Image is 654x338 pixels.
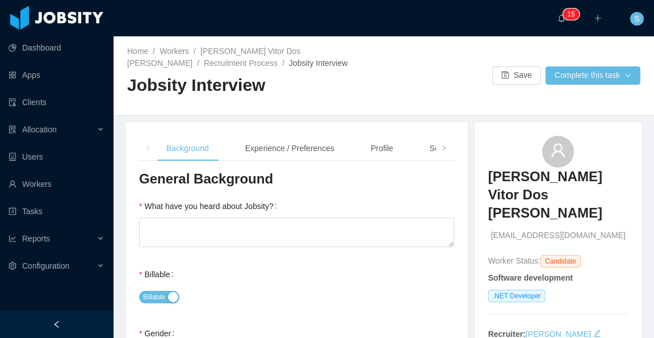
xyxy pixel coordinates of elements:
span: S [634,12,639,26]
strong: Software development [488,273,573,282]
a: [PERSON_NAME] Vitor Dos [PERSON_NAME] [488,168,628,229]
span: Configuration [22,261,69,270]
div: Profile [362,136,403,161]
i: icon: edit [593,329,601,337]
a: [PERSON_NAME] Vitor Dos [PERSON_NAME] [127,47,300,68]
span: / [153,47,155,56]
span: / [282,59,284,68]
a: Home [127,47,148,56]
span: .NET Developer [488,290,546,302]
h3: General Background [139,170,454,188]
a: icon: profileTasks [9,200,104,223]
label: Gender [139,329,179,338]
button: Complete this taskicon: down [546,66,640,85]
button: Billable [139,291,179,303]
span: / [197,59,199,68]
a: icon: auditClients [9,91,104,114]
i: icon: user [550,143,566,158]
span: [EMAIL_ADDRESS][DOMAIN_NAME] [491,229,626,241]
div: Soft Skills [421,136,473,161]
div: Experience / Preferences [236,136,343,161]
a: Workers [160,47,189,56]
sup: 15 [563,9,579,20]
p: 1 [567,9,571,20]
span: / [194,47,196,56]
a: Recruitment Process [204,59,278,68]
span: Worker Status: [488,256,540,265]
a: icon: robotUsers [9,145,104,168]
p: 5 [571,9,575,20]
i: icon: plus [594,14,602,22]
i: icon: solution [9,126,16,133]
label: What have you heard about Jobsity? [139,202,282,211]
a: icon: userWorkers [9,173,104,195]
i: icon: left [145,145,151,151]
i: icon: right [441,145,447,151]
textarea: What have you heard about Jobsity? [139,218,454,247]
i: icon: setting [9,262,16,270]
h3: [PERSON_NAME] Vitor Dos [PERSON_NAME] [488,168,628,223]
a: icon: pie-chartDashboard [9,36,104,59]
div: Background [157,136,218,161]
h2: Jobsity Interview [127,74,384,97]
span: Reports [22,234,50,243]
i: icon: line-chart [9,235,16,243]
i: icon: bell [557,14,565,22]
span: Jobsity Interview [289,59,347,68]
a: icon: appstoreApps [9,64,104,86]
span: Candidate [540,255,581,268]
span: Allocation [22,125,57,134]
label: Billable [139,270,178,279]
button: icon: saveSave [492,66,541,85]
span: Billable [143,291,165,303]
